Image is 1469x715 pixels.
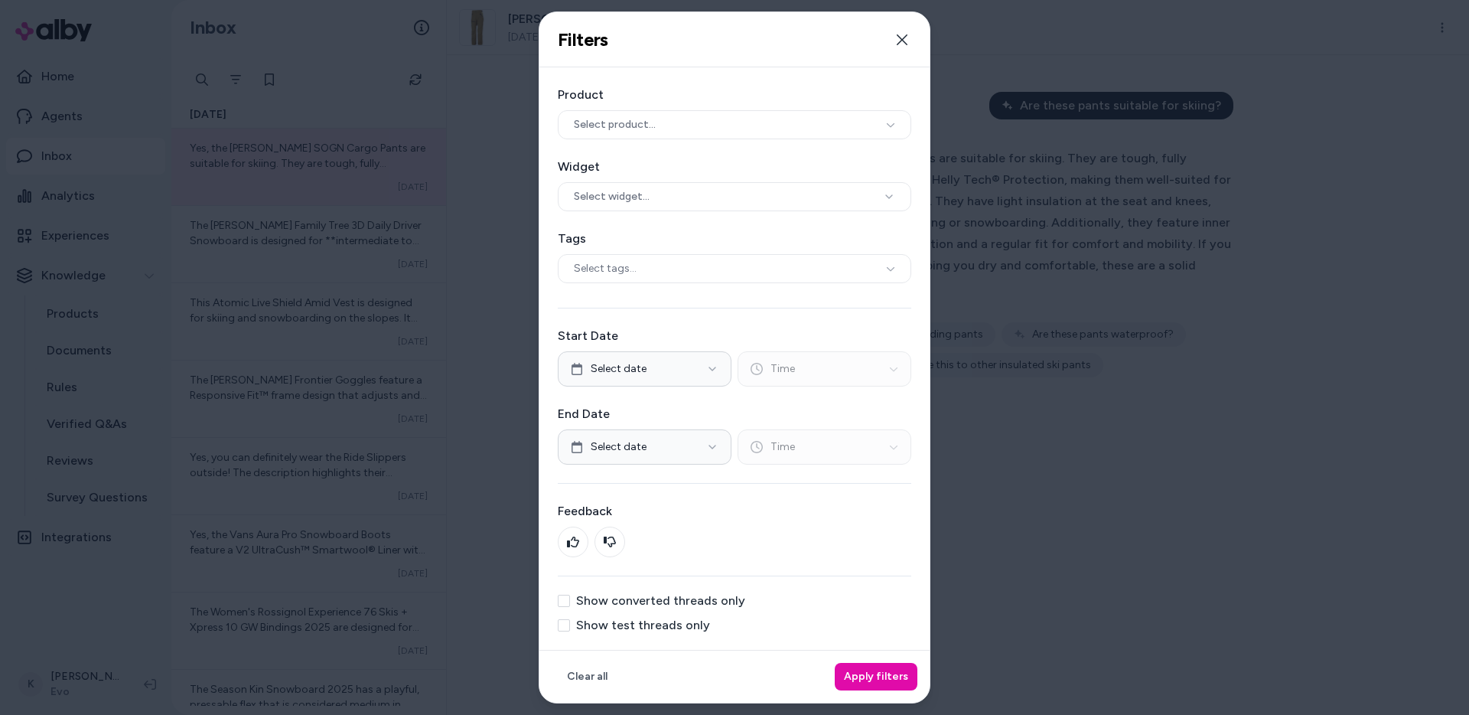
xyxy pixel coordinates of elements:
span: Select product... [574,117,656,132]
h2: Filters [558,28,608,51]
button: Clear all [558,663,617,691]
label: Widget [558,158,911,176]
label: Product [558,86,911,104]
label: Show converted threads only [576,595,745,607]
span: Select date [591,439,647,455]
label: Show test threads only [576,619,710,632]
button: Select date [558,429,731,465]
label: End Date [558,405,911,423]
button: Select date [558,351,731,387]
span: Select date [591,361,647,377]
label: Feedback [558,502,911,521]
label: Tags [558,230,911,248]
label: Start Date [558,327,911,345]
span: Select tags... [574,261,637,276]
button: Apply filters [835,663,917,691]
